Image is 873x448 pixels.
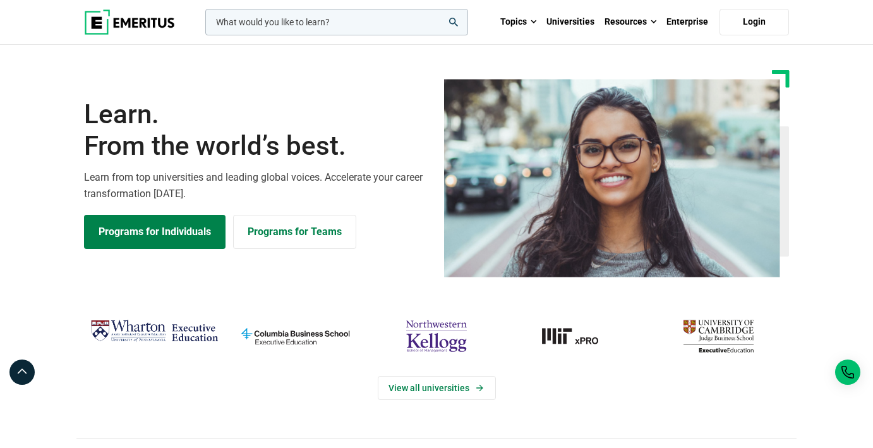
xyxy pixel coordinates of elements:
[205,9,468,35] input: woocommerce-product-search-field-0
[84,169,429,202] p: Learn from top universities and leading global voices. Accelerate your career transformation [DATE].
[654,315,783,357] img: cambridge-judge-business-school
[514,315,642,357] a: MIT-xPRO
[233,215,356,249] a: Explore for Business
[84,99,429,162] h1: Learn.
[444,79,780,277] img: Learn from the world's best
[514,315,642,357] img: MIT xPRO
[90,315,219,347] img: Wharton Executive Education
[372,315,500,357] img: northwestern-kellogg
[719,9,789,35] a: Login
[84,130,429,162] span: From the world’s best.
[84,215,226,249] a: Explore Programs
[378,376,496,400] a: View Universities
[231,315,359,357] img: columbia-business-school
